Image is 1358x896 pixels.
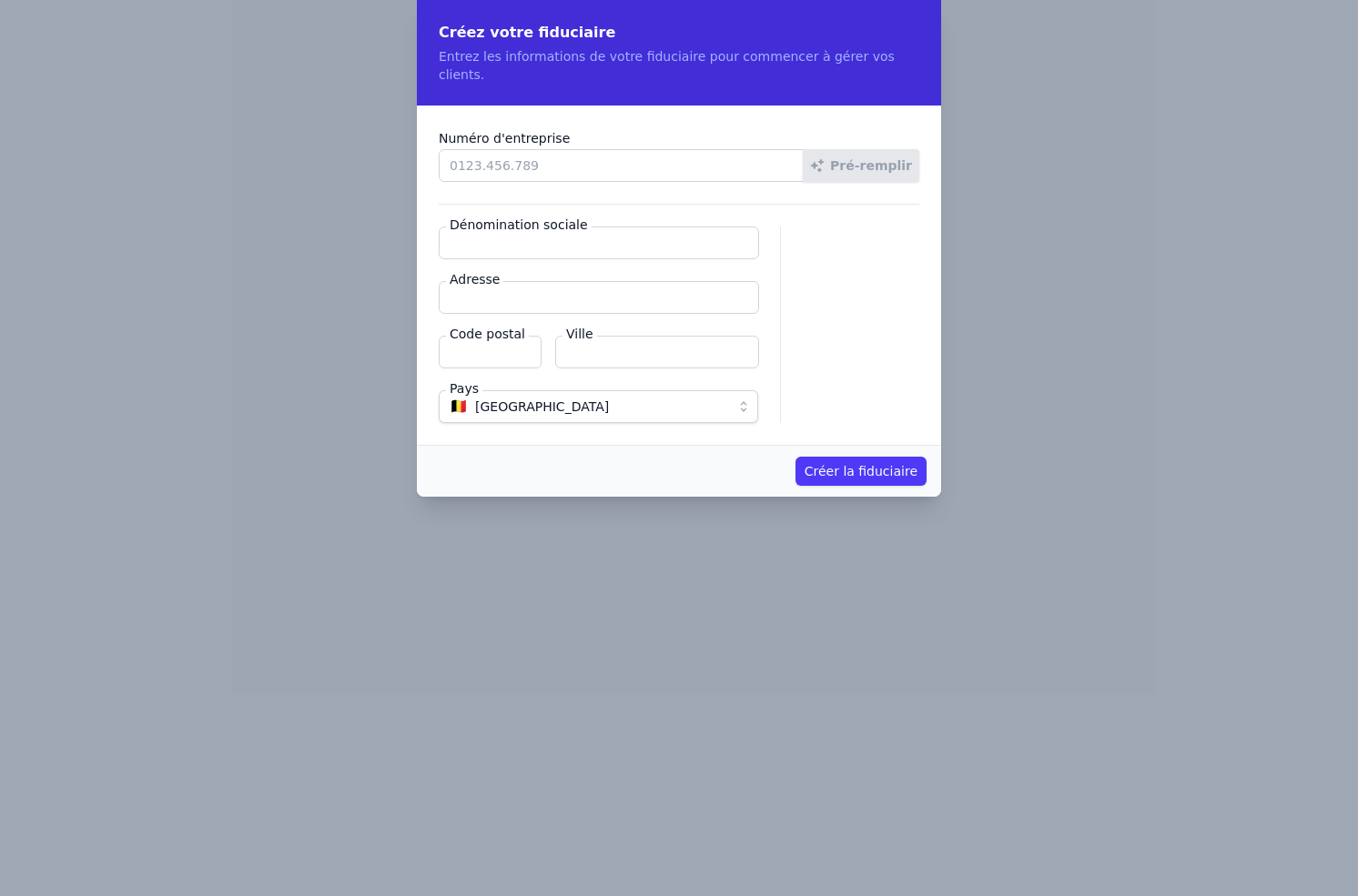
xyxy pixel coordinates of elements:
[796,457,927,486] button: Créer la fiduciaire
[446,325,529,343] label: Code postal
[446,379,482,398] label: Pays
[562,325,597,343] label: Ville
[446,216,592,234] label: Dénomination sociale
[439,22,919,44] h2: Créez votre fiduciaire
[439,149,804,182] input: 0123.456.789
[475,396,609,418] span: [GEOGRAPHIC_DATA]
[446,270,503,288] label: Adresse
[439,390,758,423] button: 🇧🇪 [GEOGRAPHIC_DATA]
[439,127,919,149] label: Numéro d'entreprise
[803,149,919,182] button: Pré-remplir
[450,401,468,412] span: 🇧🇪
[439,47,919,84] p: Entrez les informations de votre fiduciaire pour commencer à gérer vos clients.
